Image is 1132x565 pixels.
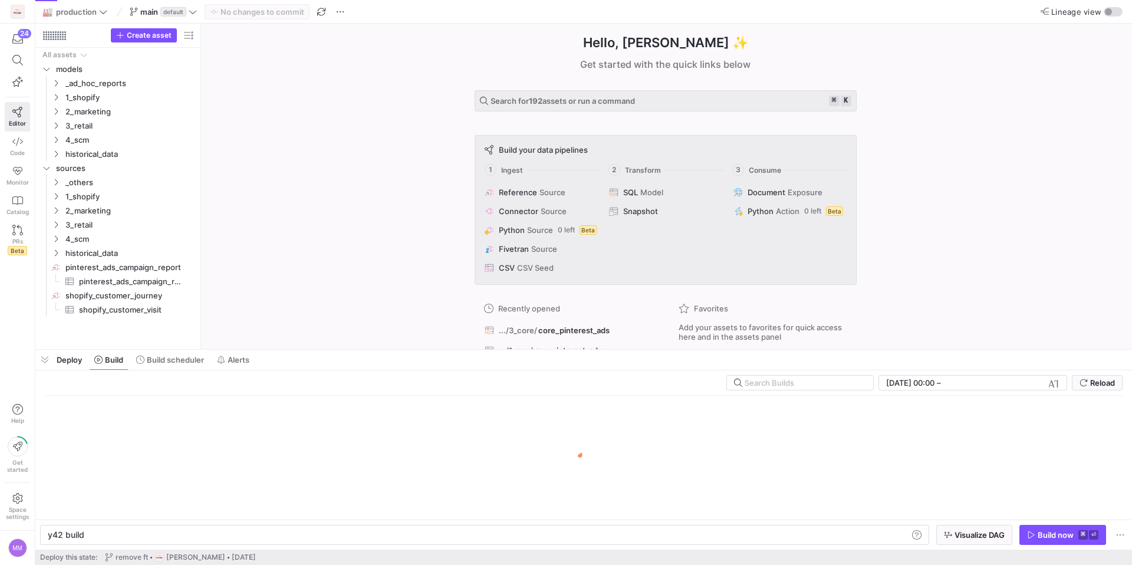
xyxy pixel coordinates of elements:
[40,260,196,274] div: Press SPACE to select this row.
[127,4,200,19] button: maindefault
[498,304,560,313] span: Recently opened
[40,133,196,147] div: Press SPACE to select this row.
[1019,525,1106,545] button: Build now⌘⏎
[748,188,785,197] span: Document
[12,238,23,245] span: PRs
[745,378,864,387] input: Search Builds
[499,206,538,216] span: Connector
[475,57,857,71] div: Get started with the quick links below
[499,263,515,272] span: CSV
[65,133,194,147] span: 4_scm
[499,244,529,254] span: Fivetran
[48,530,84,540] span: y42 build
[541,206,567,216] span: Source
[40,90,196,104] div: Press SPACE to select this row.
[482,185,600,199] button: ReferenceSource
[9,120,26,127] span: Editor
[140,7,158,17] span: main
[580,225,597,235] span: Beta
[943,378,1021,387] input: End datetime
[679,323,847,341] span: Add your assets to favorites for quick access here and in the assets panel
[499,346,533,355] span: .../1_raw/
[102,550,259,565] button: remove fthttps://storage.googleapis.com/y42-prod-data-exchange/images/2xUQZvgi1v8cjXoLSP8IHP9hD9u...
[57,355,82,364] span: Deploy
[105,355,123,364] span: Build
[10,149,25,156] span: Code
[731,185,848,199] button: DocumentExposure
[499,225,525,235] span: Python
[829,96,840,106] kbd: ⌘
[65,232,194,246] span: 4_scm
[607,204,724,218] button: Snapshot
[955,530,1005,540] span: Visualize DAG
[804,207,821,215] span: 0 left
[79,303,182,317] span: shopify_customer_visit​​​​​​​​​
[232,553,256,561] span: [DATE]
[40,288,196,303] a: shopify_customer_journey​​​​​​​​
[40,104,196,119] div: Press SPACE to select this row.
[776,206,799,216] span: Action
[623,188,638,197] span: SQL
[65,119,194,133] span: 3_retail
[936,525,1012,545] button: Visualize DAG
[583,33,748,52] h1: Hello, [PERSON_NAME] ✨
[607,185,724,199] button: SQLModel
[517,263,554,272] span: CSV Seed
[65,247,194,260] span: historical_data
[56,63,194,76] span: models
[65,289,194,303] span: shopify_customer_journey​​​​​​​​
[694,304,728,313] span: Favorites
[937,378,941,387] span: –
[40,189,196,203] div: Press SPACE to select this row.
[886,378,934,387] input: Start datetime
[40,553,97,561] span: Deploy this state:
[5,28,30,50] button: 24
[1038,530,1074,540] div: Build now
[531,244,557,254] span: Source
[111,28,177,42] button: Create asset
[65,105,194,119] span: 2_marketing
[147,355,204,364] span: Build scheduler
[841,96,851,106] kbd: k
[65,176,194,189] span: _others
[40,303,196,317] a: shopify_customer_visit​​​​​​​​​
[65,261,194,274] span: pinterest_ads_campaign_report​​​​​​​​
[482,223,600,237] button: PythonSource0 leftBeta
[42,51,77,59] div: All assets
[482,242,600,256] button: FivetranSource
[40,246,196,260] div: Press SPACE to select this row.
[7,459,28,473] span: Get started
[65,204,194,218] span: 2_marketing
[18,29,31,38] div: 24
[79,275,182,288] span: pinterest_ads_campaign_report​​​​​​​​​
[5,190,30,220] a: Catalog
[5,132,30,161] a: Code
[12,6,24,18] img: https://storage.googleapis.com/y42-prod-data-exchange/images/lFSvWYO8Y1TGXYVjeU6TigFHOWVBziQxYZ7m...
[5,2,30,22] a: https://storage.googleapis.com/y42-prod-data-exchange/images/lFSvWYO8Y1TGXYVjeU6TigFHOWVBziQxYZ7m...
[491,96,635,106] span: Search for assets or run a command
[228,355,249,364] span: Alerts
[65,218,194,232] span: 3_retail
[131,350,209,370] button: Build scheduler
[127,31,172,40] span: Create asset
[40,119,196,133] div: Press SPACE to select this row.
[40,288,196,303] div: Press SPACE to select this row.
[116,553,148,561] span: remove ft
[40,4,110,19] button: 🏭production
[40,303,196,317] div: Press SPACE to select this row.
[65,147,194,161] span: historical_data
[154,553,164,562] img: https://storage.googleapis.com/y42-prod-data-exchange/images/2xUQZvgi1v8cjXoLSP8IHP9hD9uK6u8nZVXq...
[40,274,196,288] div: Press SPACE to select this row.
[482,343,655,358] button: .../1_raw/raw_pinterest_ads
[538,326,610,335] span: core_pinterest_ads
[56,162,194,175] span: sources
[534,346,602,355] span: raw_pinterest_ads
[5,220,30,260] a: PRsBeta
[212,350,255,370] button: Alerts
[482,323,655,338] button: .../3_core/core_pinterest_ads
[65,190,194,203] span: 1_shopify
[640,188,663,197] span: Model
[482,261,600,275] button: CSVCSV Seed
[160,7,186,17] span: default
[43,8,51,16] span: 🏭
